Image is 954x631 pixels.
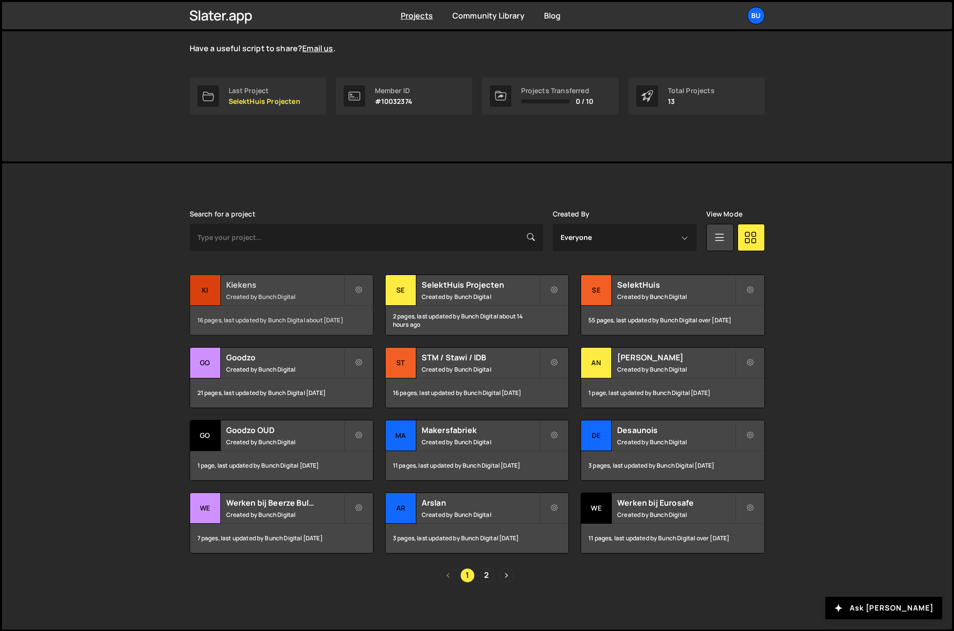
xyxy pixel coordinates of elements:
[386,493,416,524] div: Ar
[668,87,715,95] div: Total Projects
[521,87,594,95] div: Projects Transferred
[190,224,543,251] input: Type your project...
[581,348,612,378] div: An
[544,10,561,21] a: Blog
[226,352,344,363] h2: Goodzo
[617,279,735,290] h2: SelektHuis
[386,524,568,553] div: 3 pages, last updated by Bunch Digital [DATE]
[581,347,764,408] a: An [PERSON_NAME] Created by Bunch Digital 1 page, last updated by Bunch Digital [DATE]
[190,493,373,553] a: We Werken bij Beerze Bulten Created by Bunch Digital 7 pages, last updated by Bunch Digital [DATE]
[226,425,344,435] h2: Goodzo OUD
[385,347,569,408] a: ST STM / Stawi / IDB Created by Bunch Digital 16 pages, last updated by Bunch Digital [DATE]
[375,87,412,95] div: Member ID
[386,378,568,408] div: 16 pages, last updated by Bunch Digital [DATE]
[386,451,568,480] div: 11 pages, last updated by Bunch Digital [DATE]
[190,451,373,480] div: 1 page, last updated by Bunch Digital [DATE]
[825,597,942,619] button: Ask [PERSON_NAME]
[190,210,255,218] label: Search for a project
[229,98,300,105] p: SelektHuis Projecten
[226,365,344,374] small: Created by Bunch Digital
[385,493,569,553] a: Ar Arslan Created by Bunch Digital 3 pages, last updated by Bunch Digital [DATE]
[422,293,539,301] small: Created by Bunch Digital
[190,306,373,335] div: 16 pages, last updated by Bunch Digital about [DATE]
[226,497,344,508] h2: Werken bij Beerze Bulten
[386,420,416,451] div: Ma
[385,420,569,481] a: Ma Makersfabriek Created by Bunch Digital 11 pages, last updated by Bunch Digital [DATE]
[226,511,344,519] small: Created by Bunch Digital
[190,348,221,378] div: Go
[617,511,735,519] small: Created by Bunch Digital
[229,87,300,95] div: Last Project
[581,275,612,306] div: Se
[553,210,590,218] label: Created By
[190,568,765,583] div: Pagination
[668,98,715,105] p: 13
[190,10,541,54] p: The is live and growing. Explore the curated scripts to solve common Webflow issues with JavaScri...
[422,497,539,508] h2: Arslan
[499,568,514,583] a: Next page
[385,275,569,335] a: Se SelektHuis Projecten Created by Bunch Digital 2 pages, last updated by Bunch Digital about 14 ...
[226,279,344,290] h2: Kiekens
[617,293,735,301] small: Created by Bunch Digital
[190,275,221,306] div: Ki
[422,352,539,363] h2: STM / Stawi / IDB
[422,425,539,435] h2: Makersfabriek
[617,365,735,374] small: Created by Bunch Digital
[581,420,764,481] a: De Desaunois Created by Bunch Digital 3 pages, last updated by Bunch Digital [DATE]
[617,425,735,435] h2: Desaunois
[581,378,764,408] div: 1 page, last updated by Bunch Digital [DATE]
[576,98,594,105] span: 0 / 10
[375,98,412,105] p: #10032374
[190,275,373,335] a: Ki Kiekens Created by Bunch Digital 16 pages, last updated by Bunch Digital about [DATE]
[581,275,764,335] a: Se SelektHuis Created by Bunch Digital 55 pages, last updated by Bunch Digital over [DATE]
[190,78,326,115] a: Last Project SelektHuis Projecten
[422,365,539,374] small: Created by Bunch Digital
[706,210,742,218] label: View Mode
[422,279,539,290] h2: SelektHuis Projecten
[226,293,344,301] small: Created by Bunch Digital
[480,568,494,583] a: Page 2
[581,493,612,524] div: We
[581,306,764,335] div: 55 pages, last updated by Bunch Digital over [DATE]
[617,497,735,508] h2: Werken bij Eurosafe
[401,10,433,21] a: Projects
[302,43,333,54] a: Email us
[386,306,568,335] div: 2 pages, last updated by Bunch Digital about 14 hours ago
[581,451,764,480] div: 3 pages, last updated by Bunch Digital [DATE]
[452,10,525,21] a: Community Library
[190,347,373,408] a: Go Goodzo Created by Bunch Digital 21 pages, last updated by Bunch Digital [DATE]
[581,524,764,553] div: 11 pages, last updated by Bunch Digital over [DATE]
[190,420,221,451] div: Go
[581,493,764,553] a: We Werken bij Eurosafe Created by Bunch Digital 11 pages, last updated by Bunch Digital over [DATE]
[190,493,221,524] div: We
[617,438,735,446] small: Created by Bunch Digital
[581,420,612,451] div: De
[422,511,539,519] small: Created by Bunch Digital
[422,438,539,446] small: Created by Bunch Digital
[190,524,373,553] div: 7 pages, last updated by Bunch Digital [DATE]
[386,348,416,378] div: ST
[190,420,373,481] a: Go Goodzo OUD Created by Bunch Digital 1 page, last updated by Bunch Digital [DATE]
[747,7,765,24] a: Bu
[617,352,735,363] h2: [PERSON_NAME]
[386,275,416,306] div: Se
[226,438,344,446] small: Created by Bunch Digital
[190,378,373,408] div: 21 pages, last updated by Bunch Digital [DATE]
